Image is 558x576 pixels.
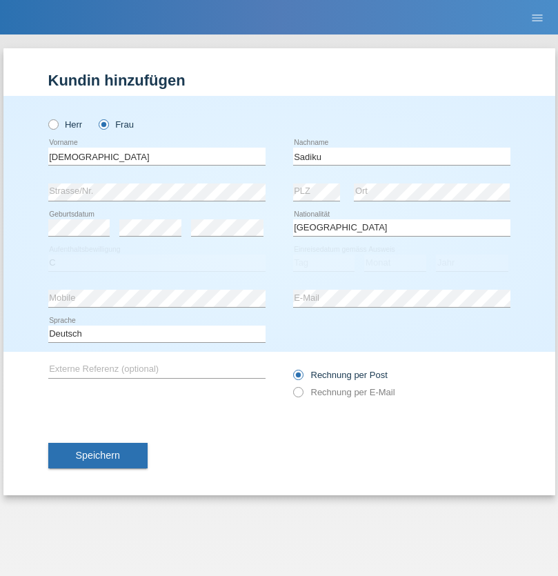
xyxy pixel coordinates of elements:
[48,119,57,128] input: Herr
[293,387,395,397] label: Rechnung per E-Mail
[99,119,134,130] label: Frau
[293,370,302,387] input: Rechnung per Post
[99,119,108,128] input: Frau
[293,387,302,404] input: Rechnung per E-Mail
[524,13,551,21] a: menu
[48,72,510,89] h1: Kundin hinzufügen
[530,11,544,25] i: menu
[48,119,83,130] label: Herr
[293,370,388,380] label: Rechnung per Post
[76,450,120,461] span: Speichern
[48,443,148,469] button: Speichern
